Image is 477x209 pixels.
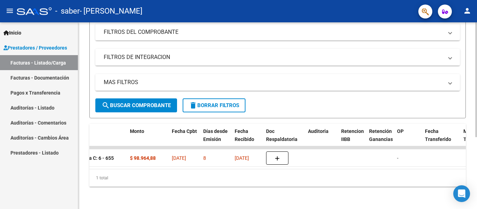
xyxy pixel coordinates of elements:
datatable-header-cell: Monto [127,124,169,155]
span: [DATE] [235,155,249,161]
mat-expansion-panel-header: FILTROS DEL COMPROBANTE [95,24,460,40]
span: [DATE] [172,155,186,161]
span: 8 [203,155,206,161]
span: Monto [130,128,144,134]
span: - saber [55,3,80,19]
mat-icon: person [463,7,471,15]
button: Buscar Comprobante [95,98,177,112]
span: - [397,155,398,161]
mat-panel-title: MAS FILTROS [104,79,443,86]
datatable-header-cell: Doc Respaldatoria [263,124,305,155]
datatable-header-cell: Retencion IIBB [338,124,366,155]
div: Open Intercom Messenger [453,185,470,202]
datatable-header-cell: Fecha Cpbt [169,124,200,155]
mat-expansion-panel-header: FILTROS DE INTEGRACION [95,49,460,66]
mat-expansion-panel-header: MAS FILTROS [95,74,460,91]
mat-icon: menu [6,7,14,15]
span: Auditoria [308,128,329,134]
span: Días desde Emisión [203,128,228,142]
span: Fecha Cpbt [172,128,197,134]
mat-panel-title: FILTROS DEL COMPROBANTE [104,28,443,36]
span: Prestadores / Proveedores [3,44,67,52]
mat-icon: delete [189,101,197,110]
span: Fecha Recibido [235,128,254,142]
button: Borrar Filtros [183,98,245,112]
mat-icon: search [102,101,110,110]
span: Borrar Filtros [189,102,239,109]
strong: Factura C: 6 - 655 [75,155,114,161]
datatable-header-cell: Fecha Transferido [422,124,461,155]
span: - [PERSON_NAME] [80,3,142,19]
span: OP [397,128,404,134]
datatable-header-cell: Días desde Emisión [200,124,232,155]
span: Retencion IIBB [341,128,364,142]
div: 1 total [89,169,466,187]
span: Retención Ganancias [369,128,393,142]
datatable-header-cell: CPBT [54,124,127,155]
span: Doc Respaldatoria [266,128,298,142]
span: Fecha Transferido [425,128,451,142]
datatable-header-cell: OP [394,124,422,155]
strong: $ 98.964,88 [130,155,156,161]
datatable-header-cell: Auditoria [305,124,338,155]
datatable-header-cell: Retención Ganancias [366,124,394,155]
datatable-header-cell: Fecha Recibido [232,124,263,155]
span: Buscar Comprobante [102,102,171,109]
span: Inicio [3,29,21,37]
mat-panel-title: FILTROS DE INTEGRACION [104,53,443,61]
